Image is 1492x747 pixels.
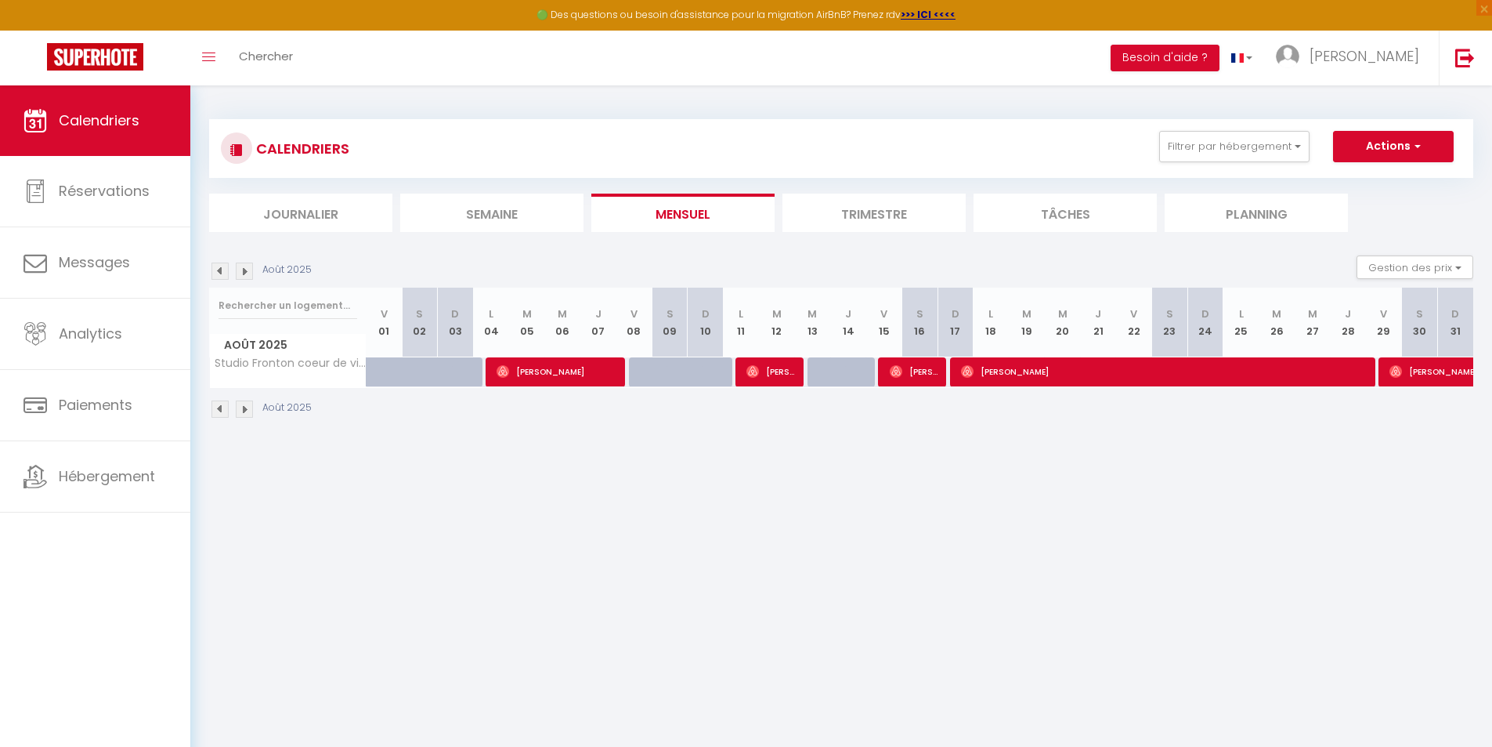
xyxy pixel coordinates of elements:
[1009,288,1045,357] th: 19
[772,306,782,321] abbr: M
[262,263,312,277] p: Août 2025
[591,194,775,232] li: Mensuel
[400,194,583,232] li: Semaine
[402,288,438,357] th: 02
[1095,306,1101,321] abbr: J
[759,288,795,357] th: 12
[1111,45,1219,71] button: Besoin d'aide ?
[1165,194,1348,232] li: Planning
[227,31,305,85] a: Chercher
[807,306,817,321] abbr: M
[1187,288,1223,357] th: 24
[652,288,688,357] th: 09
[59,181,150,201] span: Réservations
[1276,45,1299,68] img: ...
[59,324,122,343] span: Analytics
[210,334,366,357] span: Août 2025
[1152,288,1188,357] th: 23
[59,252,130,272] span: Messages
[1130,306,1137,321] abbr: V
[901,8,956,21] a: >>> ICI <<<<
[830,288,866,357] th: 14
[59,395,132,415] span: Paiements
[974,194,1157,232] li: Tâches
[416,306,423,321] abbr: S
[1455,48,1475,67] img: logout
[890,357,937,386] span: [PERSON_NAME]
[845,306,851,321] abbr: J
[595,306,601,321] abbr: J
[59,466,155,486] span: Hébergement
[667,306,674,321] abbr: S
[473,288,509,357] th: 04
[438,288,474,357] th: 03
[1295,288,1331,357] th: 27
[1259,288,1295,357] th: 26
[1045,288,1081,357] th: 20
[1116,288,1152,357] th: 22
[1264,31,1439,85] a: ... [PERSON_NAME]
[866,288,902,357] th: 15
[937,288,974,357] th: 17
[558,306,567,321] abbr: M
[1345,306,1351,321] abbr: J
[1416,306,1423,321] abbr: S
[497,357,616,386] span: [PERSON_NAME]
[262,401,312,415] p: Août 2025
[616,288,652,357] th: 08
[1402,288,1438,357] th: 30
[1437,288,1473,357] th: 31
[1239,306,1244,321] abbr: L
[630,306,638,321] abbr: V
[544,288,580,357] th: 06
[1022,306,1031,321] abbr: M
[1308,306,1317,321] abbr: M
[880,306,887,321] abbr: V
[1058,306,1068,321] abbr: M
[901,288,937,357] th: 16
[1166,306,1173,321] abbr: S
[1272,306,1281,321] abbr: M
[381,306,388,321] abbr: V
[1080,288,1116,357] th: 21
[1310,46,1419,66] span: [PERSON_NAME]
[702,306,710,321] abbr: D
[688,288,724,357] th: 10
[367,288,403,357] th: 01
[489,306,493,321] abbr: L
[795,288,831,357] th: 13
[1159,131,1310,162] button: Filtrer par hébergement
[1201,306,1209,321] abbr: D
[782,194,966,232] li: Trimestre
[1223,288,1259,357] th: 25
[974,288,1010,357] th: 18
[451,306,459,321] abbr: D
[952,306,959,321] abbr: D
[1357,256,1473,279] button: Gestion des prix
[212,357,369,369] span: Studio Fronton coeur de vignes, parking
[1366,288,1402,357] th: 29
[580,288,616,357] th: 07
[1451,306,1459,321] abbr: D
[239,48,293,64] span: Chercher
[219,292,357,320] input: Rechercher un logement...
[59,111,139,130] span: Calendriers
[47,43,143,71] img: Super Booking
[1331,288,1367,357] th: 28
[988,306,993,321] abbr: L
[739,306,743,321] abbr: L
[1333,131,1454,162] button: Actions
[723,288,759,357] th: 11
[522,306,532,321] abbr: M
[509,288,545,357] th: 05
[209,194,392,232] li: Journalier
[1380,306,1387,321] abbr: V
[746,357,794,386] span: [PERSON_NAME]
[252,131,349,166] h3: CALENDRIERS
[916,306,923,321] abbr: S
[961,357,1369,386] span: [PERSON_NAME]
